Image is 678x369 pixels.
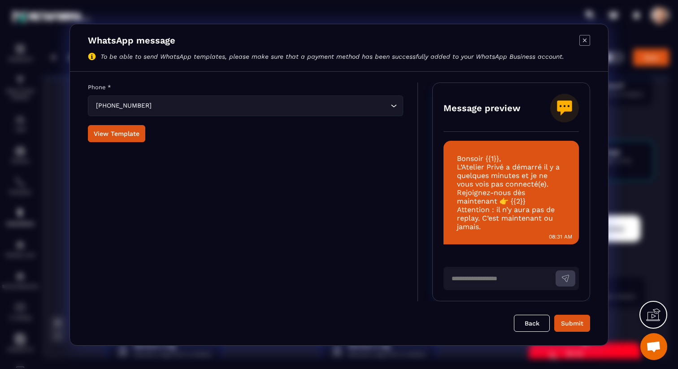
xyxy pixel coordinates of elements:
div: Search for option [88,96,403,116]
button: Back [514,315,550,332]
button: View Template [88,125,145,142]
div: Ouvrir le chat [640,333,667,360]
label: Phone * [88,84,111,91]
div: Submit [561,319,583,328]
h4: WhatsApp message [88,35,564,46]
span: [PHONE_NUMBER] [94,101,153,111]
button: Submit [554,315,590,332]
p: To be able to send WhatsApp templates, please make sure that a payment method has been successful... [100,53,564,60]
input: Search for option [153,101,388,111]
